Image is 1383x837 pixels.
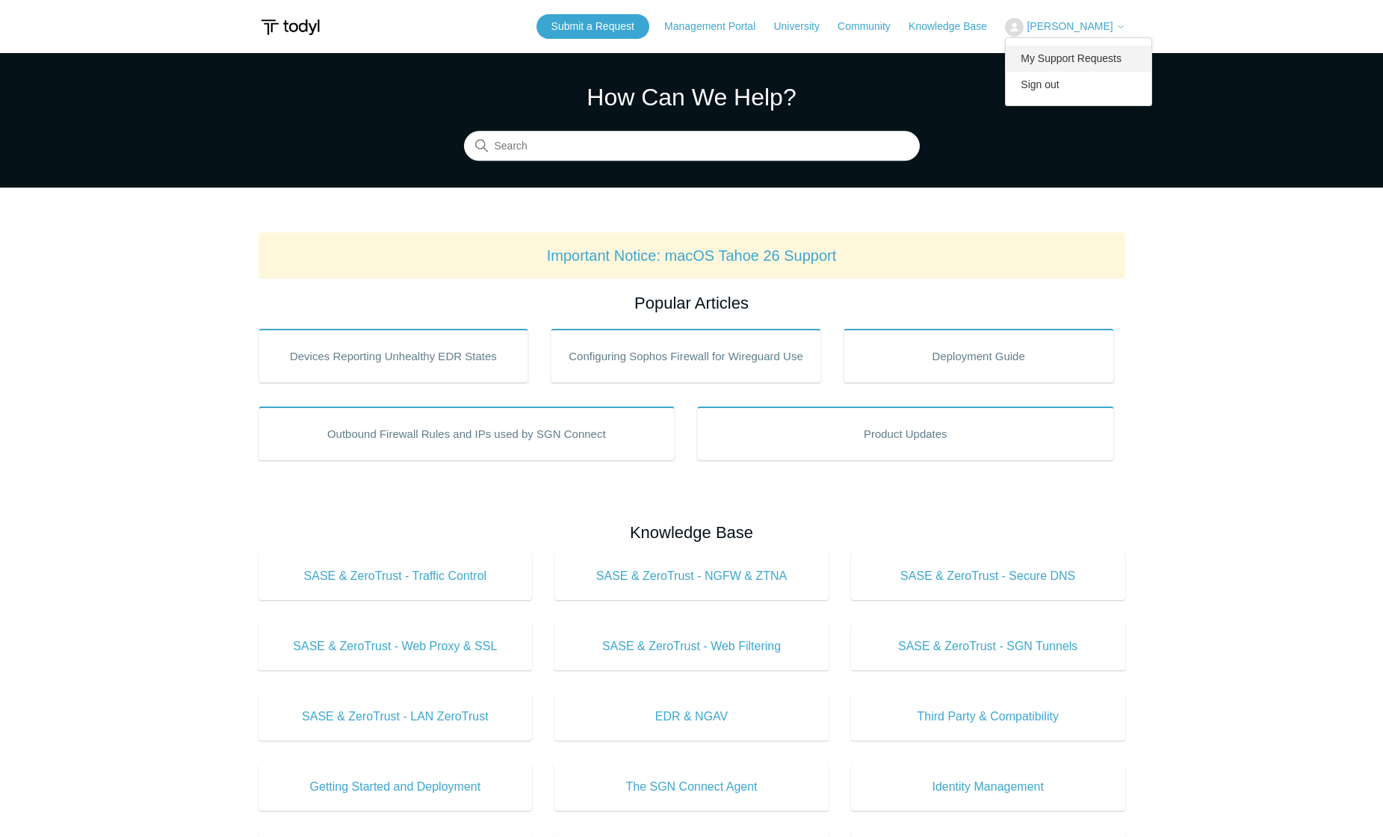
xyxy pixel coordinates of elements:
a: Configuring Sophos Firewall for Wireguard Use [551,329,821,383]
h1: How Can We Help? [464,79,920,115]
span: The SGN Connect Agent [577,778,806,796]
a: SASE & ZeroTrust - SGN Tunnels [851,623,1125,670]
input: Search [464,132,920,161]
a: Third Party & Compatibility [851,693,1125,741]
a: SASE & ZeroTrust - Web Proxy & SSL [259,623,533,670]
a: Identity Management [851,763,1125,811]
a: SASE & ZeroTrust - Web Filtering [554,623,829,670]
a: Knowledge Base [909,19,1002,34]
span: Identity Management [873,778,1103,796]
a: Devices Reporting Unhealthy EDR States [259,329,529,383]
h2: Knowledge Base [259,520,1125,545]
img: Todyl Support Center Help Center home page [259,13,322,41]
a: Submit a Request [536,14,649,39]
a: Deployment Guide [844,329,1114,383]
a: Sign out [1006,72,1151,98]
span: Third Party & Compatibility [873,708,1103,726]
a: Community [838,19,906,34]
a: SASE & ZeroTrust - Secure DNS [851,552,1125,600]
span: SASE & ZeroTrust - LAN ZeroTrust [281,708,510,726]
a: SASE & ZeroTrust - Traffic Control [259,552,533,600]
a: My Support Requests [1006,46,1151,72]
a: The SGN Connect Agent [554,763,829,811]
a: Outbound Firewall Rules and IPs used by SGN Connect [259,407,675,460]
span: SASE & ZeroTrust - NGFW & ZTNA [577,567,806,585]
a: EDR & NGAV [554,693,829,741]
span: EDR & NGAV [577,708,806,726]
span: SASE & ZeroTrust - Traffic Control [281,567,510,585]
a: University [773,19,834,34]
span: SASE & ZeroTrust - Web Proxy & SSL [281,637,510,655]
a: Getting Started and Deployment [259,763,533,811]
a: Management Portal [664,19,770,34]
span: SASE & ZeroTrust - Web Filtering [577,637,806,655]
span: [PERSON_NAME] [1027,20,1113,32]
a: SASE & ZeroTrust - LAN ZeroTrust [259,693,533,741]
a: SASE & ZeroTrust - NGFW & ZTNA [554,552,829,600]
a: Important Notice: macOS Tahoe 26 Support [547,247,837,264]
button: [PERSON_NAME] [1005,18,1124,37]
span: SASE & ZeroTrust - SGN Tunnels [873,637,1103,655]
span: Getting Started and Deployment [281,778,510,796]
span: SASE & ZeroTrust - Secure DNS [873,567,1103,585]
h2: Popular Articles [259,291,1125,315]
a: Product Updates [697,407,1114,460]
